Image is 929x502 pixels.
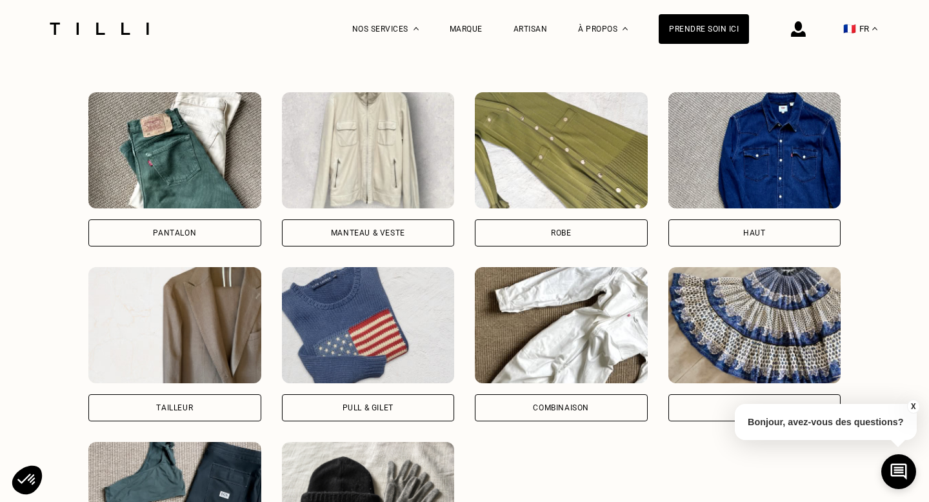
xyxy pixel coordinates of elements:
a: Marque [450,25,483,34]
img: Logo du service de couturière Tilli [45,23,154,35]
img: Tilli retouche votre Pantalon [88,92,261,208]
div: Pull & gilet [343,404,394,412]
img: Tilli retouche votre Haut [668,92,841,208]
img: menu déroulant [872,27,877,30]
img: Tilli retouche votre Robe [475,92,648,208]
span: 🇫🇷 [843,23,856,35]
a: Prendre soin ici [659,14,749,44]
div: Haut [743,229,765,237]
button: X [906,399,919,414]
div: Pantalon [153,229,196,237]
img: Tilli retouche votre Combinaison [475,267,648,383]
img: Menu déroulant [414,27,419,30]
p: Bonjour, avez-vous des questions? [735,404,917,440]
img: Tilli retouche votre Manteau & Veste [282,92,455,208]
img: Tilli retouche votre Pull & gilet [282,267,455,383]
a: Artisan [514,25,548,34]
div: Combinaison [533,404,589,412]
div: Robe [551,229,571,237]
div: Tailleur [156,404,193,412]
img: Tilli retouche votre Jupe [668,267,841,383]
img: Tilli retouche votre Tailleur [88,267,261,383]
div: Manteau & Veste [331,229,405,237]
img: icône connexion [791,21,806,37]
img: Menu déroulant à propos [623,27,628,30]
